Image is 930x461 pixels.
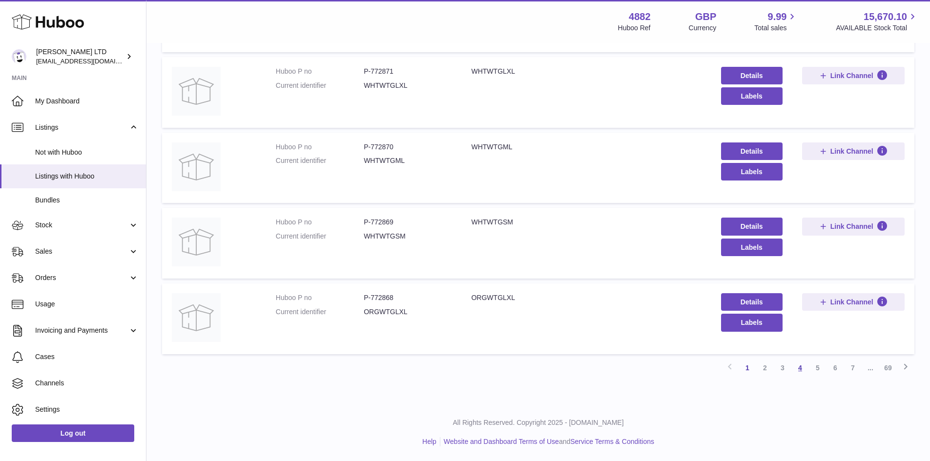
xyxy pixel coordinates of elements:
dt: Current identifier [276,156,364,165]
span: Sales [35,247,128,256]
span: 15,670.10 [864,10,907,23]
div: [PERSON_NAME] LTD [36,47,124,66]
dt: Huboo P no [276,218,364,227]
img: internalAdmin-4882@internal.huboo.com [12,49,26,64]
a: 1 [739,359,756,377]
dt: Huboo P no [276,67,364,76]
img: WHTWTGML [172,142,221,191]
span: Link Channel [830,298,873,306]
span: Listings [35,123,128,132]
p: All Rights Reserved. Copyright 2025 - [DOMAIN_NAME] [154,418,922,427]
span: Settings [35,405,139,414]
a: Details [721,293,783,311]
a: 2 [756,359,774,377]
a: Log out [12,424,134,442]
img: ORGWTGLXL [172,293,221,342]
a: 15,670.10 AVAILABLE Stock Total [836,10,918,33]
strong: GBP [695,10,716,23]
span: 9.99 [768,10,787,23]
button: Link Channel [802,67,905,84]
a: Website and Dashboard Terms of Use [444,438,559,445]
div: WHTWTGLXL [471,67,701,76]
span: Invoicing and Payments [35,326,128,335]
a: 6 [827,359,844,377]
a: 69 [879,359,897,377]
dd: ORGWTGLXL [364,307,452,317]
button: Link Channel [802,142,905,160]
dd: P-772871 [364,67,452,76]
img: WHTWTGSM [172,218,221,266]
a: Details [721,142,783,160]
dt: Huboo P no [276,293,364,302]
dd: P-772869 [364,218,452,227]
div: ORGWTGLXL [471,293,701,302]
dt: Current identifier [276,307,364,317]
a: Details [721,218,783,235]
span: My Dashboard [35,97,139,106]
span: Cases [35,352,139,361]
span: Link Channel [830,147,873,156]
span: Stock [35,220,128,230]
button: Labels [721,163,783,180]
span: ... [862,359,879,377]
button: Labels [721,314,783,331]
button: Link Channel [802,293,905,311]
span: Bundles [35,196,139,205]
span: Link Channel [830,71,873,80]
div: WHTWTGSM [471,218,701,227]
a: 7 [844,359,862,377]
a: 4 [791,359,809,377]
div: Huboo Ref [618,23,651,33]
span: Listings with Huboo [35,172,139,181]
a: 9.99 Total sales [754,10,798,33]
a: 5 [809,359,827,377]
span: [EMAIL_ADDRESS][DOMAIN_NAME] [36,57,144,65]
dt: Current identifier [276,232,364,241]
dd: P-772870 [364,142,452,152]
dd: P-772868 [364,293,452,302]
dd: WHTWTGML [364,156,452,165]
span: Total sales [754,23,798,33]
button: Labels [721,87,783,105]
button: Link Channel [802,218,905,235]
span: Not with Huboo [35,148,139,157]
a: 3 [774,359,791,377]
a: Service Terms & Conditions [570,438,654,445]
span: Usage [35,300,139,309]
a: Details [721,67,783,84]
dd: WHTWTGLXL [364,81,452,90]
dt: Current identifier [276,81,364,90]
span: Orders [35,273,128,282]
img: WHTWTGLXL [172,67,221,116]
span: Link Channel [830,222,873,231]
dt: Huboo P no [276,142,364,152]
div: WHTWTGML [471,142,701,152]
span: AVAILABLE Stock Total [836,23,918,33]
li: and [440,437,654,446]
button: Labels [721,239,783,256]
span: Channels [35,379,139,388]
dd: WHTWTGSM [364,232,452,241]
strong: 4882 [629,10,651,23]
a: Help [422,438,436,445]
div: Currency [689,23,717,33]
